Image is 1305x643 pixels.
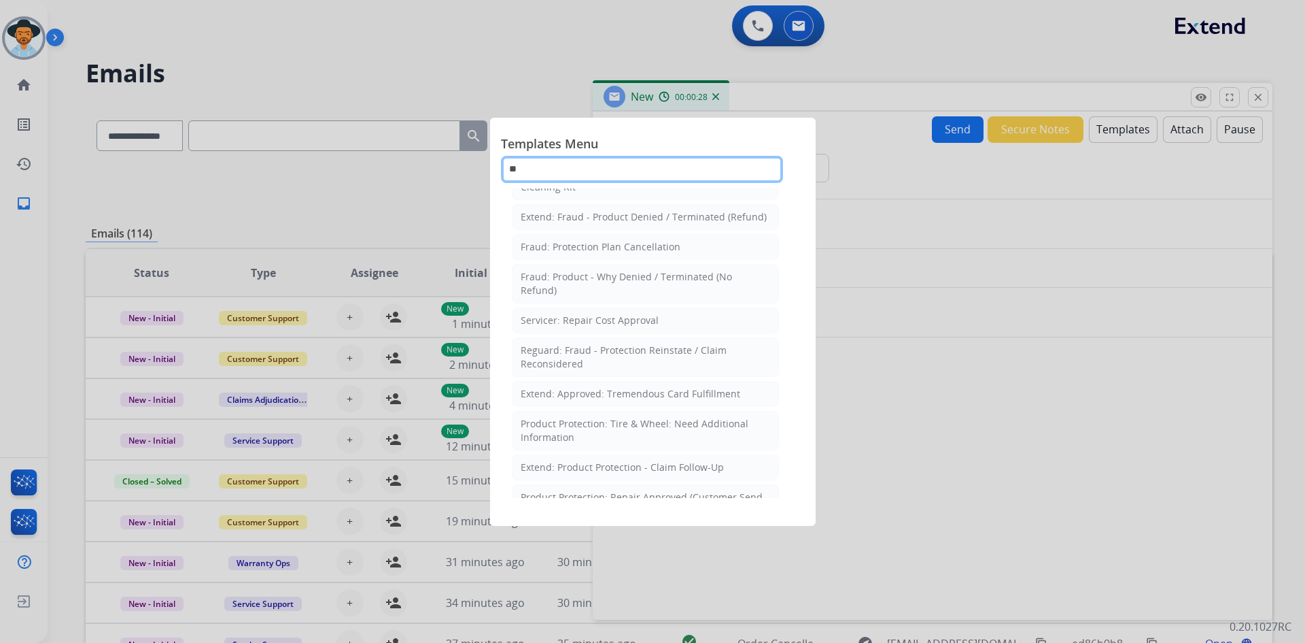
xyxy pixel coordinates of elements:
[501,134,805,156] span: Templates Menu
[521,461,724,474] div: Extend: Product Protection - Claim Follow-Up
[521,491,770,518] div: Product Protection: Repair Approved (Customer Send Product for Servicing)
[521,344,770,371] div: Reguard: Fraud - Protection Reinstate / Claim Reconsidered
[521,387,740,401] div: Extend: Approved: Tremendous Card Fulfillment
[521,240,680,254] div: Fraud: Protection Plan Cancellation
[521,210,767,224] div: Extend: Fraud - Product Denied / Terminated (Refund)
[521,270,770,297] div: Fraud: Product - Why Denied / Terminated (No Refund)
[521,314,659,327] div: Servicer: Repair Cost Approval
[521,417,770,444] div: Product Protection: Tire & Wheel: Need Additional Information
